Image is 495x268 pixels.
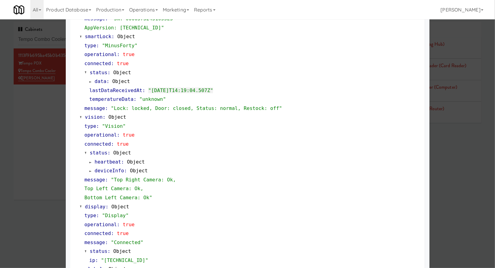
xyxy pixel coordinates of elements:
[85,132,117,138] span: operational
[102,123,126,129] span: "Vision"
[111,230,114,236] span: :
[127,159,145,165] span: Object
[85,204,105,210] span: display
[85,177,105,183] span: message
[85,141,111,147] span: connected
[85,114,102,120] span: vision
[117,34,135,39] span: Object
[90,70,107,75] span: status
[102,114,105,120] span: :
[111,240,143,245] span: "Connected"
[105,105,108,111] span: :
[85,43,96,48] span: type
[107,248,110,254] span: :
[111,141,114,147] span: :
[117,51,120,57] span: :
[14,5,24,15] img: Micromart
[113,150,131,156] span: Object
[117,141,129,147] span: true
[85,16,173,31] span: "SN: 0000573245105323 AppVersion: [TECHNICAL_ID]"
[142,88,145,93] span: :
[112,78,130,84] span: Object
[105,240,108,245] span: :
[113,248,131,254] span: Object
[113,70,131,75] span: Object
[90,150,107,156] span: status
[95,168,124,174] span: deviceInfo
[105,177,108,183] span: :
[101,257,148,263] span: "[TECHNICAL_ID]"
[85,213,96,218] span: type
[123,222,135,227] span: true
[85,230,111,236] span: connected
[85,123,96,129] span: type
[85,61,111,66] span: connected
[117,230,129,236] span: true
[89,96,134,102] span: temperatureData
[85,34,112,39] span: smartLock
[90,248,107,254] span: status
[112,204,129,210] span: Object
[95,78,106,84] span: data
[85,240,105,245] span: message
[117,222,120,227] span: :
[123,51,135,57] span: true
[106,78,109,84] span: :
[107,70,110,75] span: :
[105,204,109,210] span: :
[95,159,121,165] span: heartbeat
[117,61,129,66] span: true
[85,222,117,227] span: operational
[102,213,129,218] span: "Display"
[121,159,124,165] span: :
[107,150,110,156] span: :
[85,51,117,57] span: operational
[95,257,98,263] span: :
[130,168,148,174] span: Object
[111,105,282,111] span: "Lock: locked, Door: closed, Status: normal, Restock: off"
[134,96,137,102] span: :
[96,213,99,218] span: :
[148,88,213,93] span: "[DATE]T14:19:04.507Z"
[89,88,142,93] span: lastDataReceivedAt
[117,132,120,138] span: :
[85,177,176,200] span: "Top Right Camera: Ok, Top Left Camera: Ok, Bottom Left Camera: Ok"
[96,123,99,129] span: :
[89,257,95,263] span: ip
[102,43,138,48] span: "MinusForty"
[109,114,126,120] span: Object
[124,168,127,174] span: :
[96,43,99,48] span: :
[139,96,166,102] span: "unknown"
[85,105,105,111] span: message
[112,34,115,39] span: :
[123,132,135,138] span: true
[111,61,114,66] span: :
